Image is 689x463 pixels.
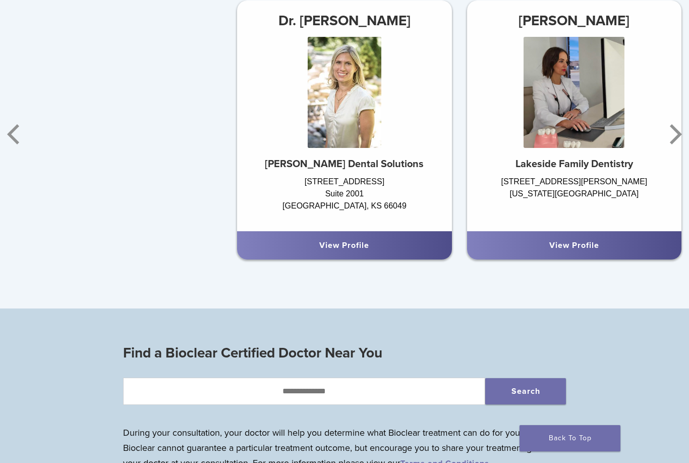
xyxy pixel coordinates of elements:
[319,240,369,250] a: View Profile
[549,240,599,250] a: View Profile
[520,425,620,451] a: Back To Top
[524,37,624,148] img: Dr. Traci Leon
[467,9,681,33] h3: [PERSON_NAME]
[664,104,684,165] button: Next
[308,37,382,148] img: Dr. Kelly Miller
[237,9,451,33] h3: Dr. [PERSON_NAME]
[485,378,566,404] button: Search
[237,176,451,221] div: [STREET_ADDRESS] Suite 2001 [GEOGRAPHIC_DATA], KS 66049
[5,104,25,165] button: Previous
[123,341,566,365] h3: Find a Bioclear Certified Doctor Near You
[467,176,681,221] div: [STREET_ADDRESS][PERSON_NAME] [US_STATE][GEOGRAPHIC_DATA]
[515,158,633,170] strong: Lakeside Family Dentistry
[265,158,424,170] strong: [PERSON_NAME] Dental Solutions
